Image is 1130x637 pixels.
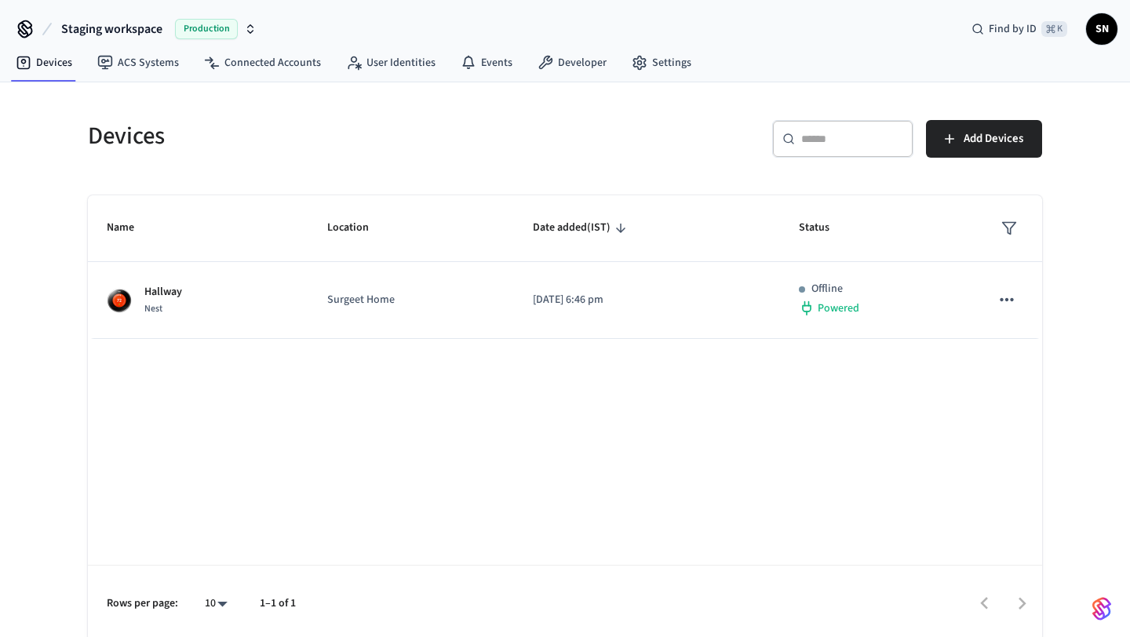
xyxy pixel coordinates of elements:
[926,120,1042,158] button: Add Devices
[107,288,132,313] img: nest_learning_thermostat
[88,120,556,152] h5: Devices
[327,216,389,240] span: Location
[327,292,495,308] p: Surgeet Home
[1041,21,1067,37] span: ⌘ K
[964,129,1023,149] span: Add Devices
[799,216,850,240] span: Status
[1088,15,1116,43] span: SN
[959,15,1080,43] div: Find by ID⌘ K
[448,49,525,77] a: Events
[197,592,235,615] div: 10
[260,595,296,612] p: 1–1 of 1
[533,292,760,308] p: [DATE] 6:46 pm
[619,49,704,77] a: Settings
[191,49,334,77] a: Connected Accounts
[61,20,162,38] span: Staging workspace
[818,300,859,316] span: Powered
[811,281,843,297] p: Offline
[3,49,85,77] a: Devices
[85,49,191,77] a: ACS Systems
[989,21,1037,37] span: Find by ID
[533,216,631,240] span: Date added(IST)
[144,284,182,300] p: Hallway
[1086,13,1117,45] button: SN
[107,595,178,612] p: Rows per page:
[334,49,448,77] a: User Identities
[144,302,162,315] span: Nest
[1092,596,1111,621] img: SeamLogoGradient.69752ec5.svg
[107,216,155,240] span: Name
[175,19,238,39] span: Production
[88,195,1042,339] table: sticky table
[525,49,619,77] a: Developer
